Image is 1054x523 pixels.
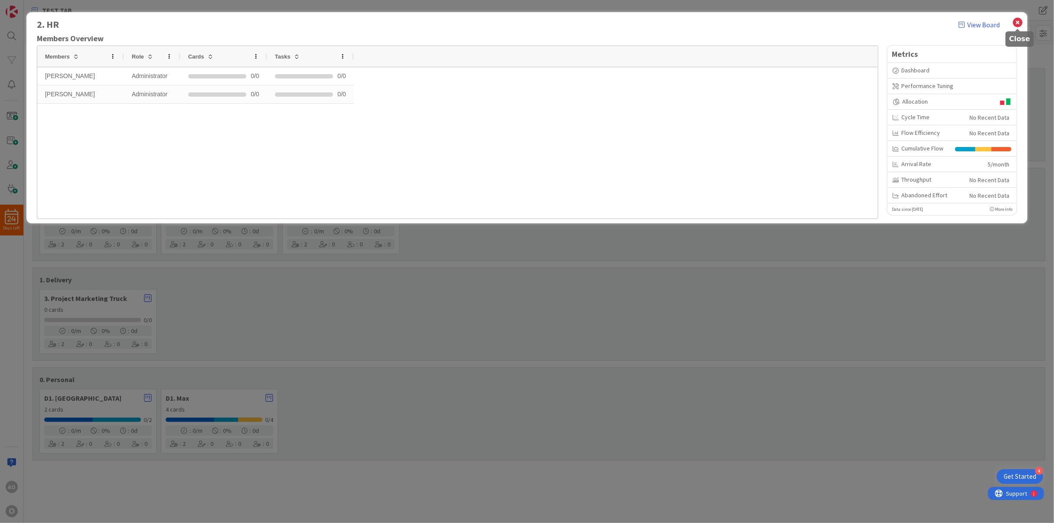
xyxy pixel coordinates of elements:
div: 5/month [988,160,1009,169]
div: Performance Tuning [893,82,1011,91]
div: Allocation [893,97,995,106]
div: Cumulative Flow [893,144,951,153]
b: 2. HR [37,19,959,30]
p: Data since [DATE] [892,206,923,212]
p: More Info [990,206,1012,212]
div: 4 [1035,467,1043,475]
div: Open Get Started checklist, remaining modules: 4 [997,469,1043,484]
span: Members [45,53,70,60]
span: 0 / 0 [337,86,346,103]
div: Dashboard [893,66,1011,75]
div: Cycle Time [893,113,963,122]
div: 0/0 [251,68,259,85]
div: No Recent Data [969,191,1009,200]
div: No Recent Data [969,128,1009,138]
span: Cards [188,53,204,60]
h2: Members Overview [37,34,879,43]
div: Administrator [124,67,180,85]
span: 0 / 0 [337,68,346,85]
div: [PERSON_NAME] [37,67,124,85]
div: Get Started [1004,472,1036,481]
div: Throughput [893,175,963,184]
div: Flow Efficiency [893,128,963,137]
a: View Board [959,20,1000,30]
div: Abandoned Effort [893,191,963,200]
span: Metrics [892,48,1012,60]
span: Tasks [275,53,291,60]
h5: Close [1009,35,1031,43]
div: No Recent Data [969,175,1009,185]
span: Support [18,1,39,12]
div: [PERSON_NAME] [37,85,124,103]
div: Administrator [124,85,180,103]
span: Role [132,53,144,60]
div: 1 [45,3,47,10]
div: 0/0 [251,86,259,103]
div: Arrival Rate [893,160,981,169]
div: No Recent Data [969,113,1009,122]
